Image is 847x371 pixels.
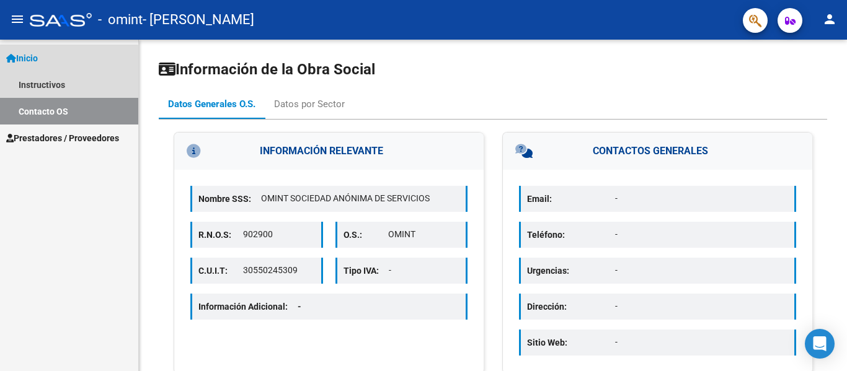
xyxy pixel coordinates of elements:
[198,228,243,242] p: R.N.O.S:
[159,59,827,79] h1: Información de la Obra Social
[298,302,301,312] span: -
[615,228,788,241] p: -
[615,264,788,277] p: -
[527,228,615,242] p: Teléfono:
[389,264,460,277] p: -
[344,228,388,242] p: O.S.:
[615,300,788,313] p: -
[805,329,835,359] div: Open Intercom Messenger
[527,336,615,349] p: Sitio Web:
[98,6,143,33] span: - omint
[174,133,484,170] h3: INFORMACIÓN RELEVANTE
[822,12,837,27] mat-icon: person
[198,264,243,277] p: C.U.I.T:
[527,264,615,277] p: Urgencias:
[388,228,459,241] p: OMINT
[198,300,311,313] p: Información Adicional:
[261,192,459,205] p: OMINT SOCIEDAD ANÓNIMA DE SERVICIOS
[168,97,255,111] div: Datos Generales O.S.
[6,131,119,145] span: Prestadores / Proveedores
[274,97,345,111] div: Datos por Sector
[6,51,38,65] span: Inicio
[198,192,261,206] p: Nombre SSS:
[243,264,314,277] p: 30550245309
[143,6,254,33] span: - [PERSON_NAME]
[10,12,25,27] mat-icon: menu
[527,192,615,206] p: Email:
[615,192,788,205] p: -
[503,133,812,170] h3: CONTACTOS GENERALES
[243,228,314,241] p: 902900
[527,300,615,313] p: Dirección:
[615,336,788,349] p: -
[344,264,389,277] p: Tipo IVA:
